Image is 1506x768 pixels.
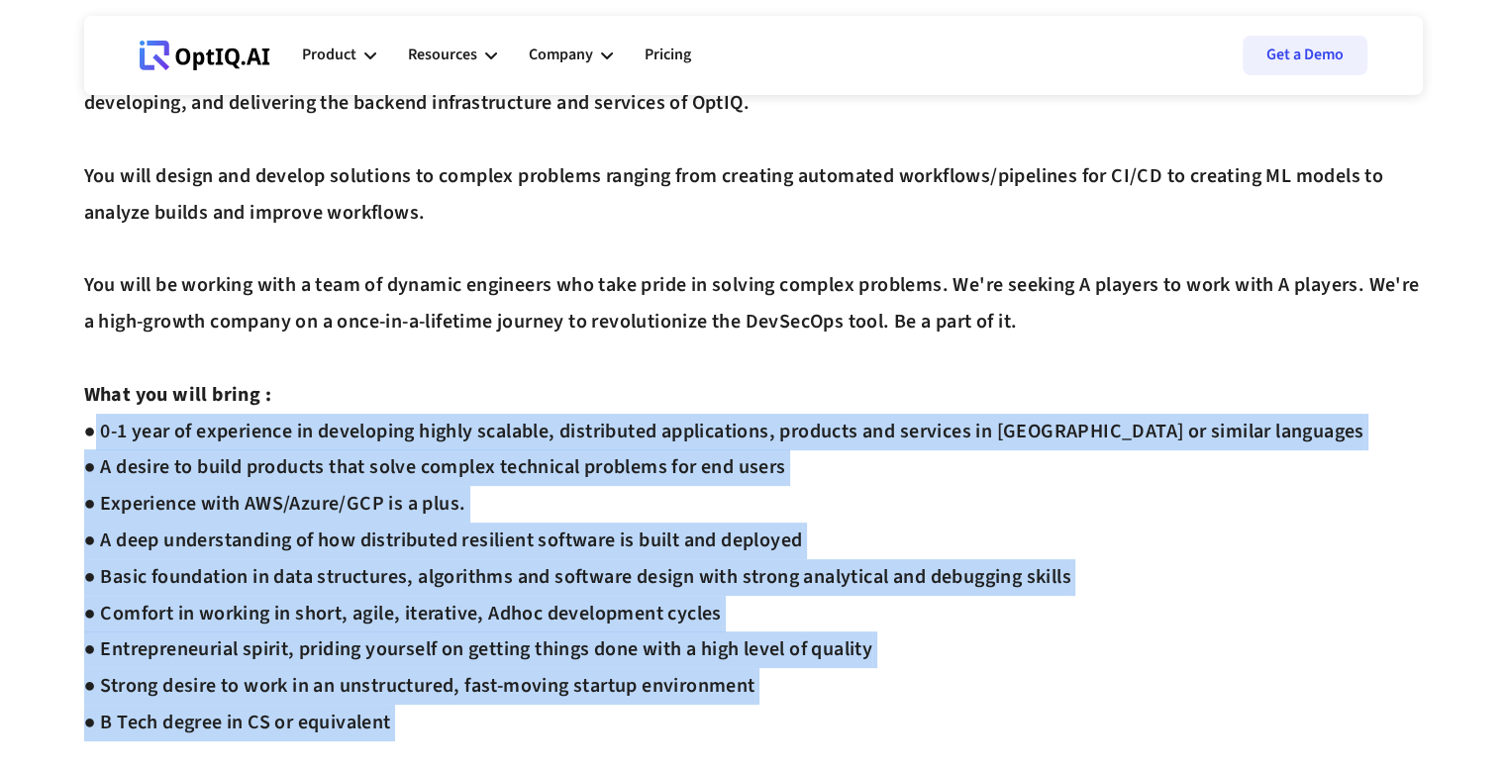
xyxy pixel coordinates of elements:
[302,42,356,68] div: Product
[1243,36,1367,75] a: Get a Demo
[529,42,593,68] div: Company
[408,42,477,68] div: Resources
[140,69,141,70] div: Webflow Homepage
[84,381,271,409] strong: What you will bring :
[302,26,376,85] div: Product
[529,26,613,85] div: Company
[140,26,270,85] a: Webflow Homepage
[645,26,691,85] a: Pricing
[408,26,497,85] div: Resources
